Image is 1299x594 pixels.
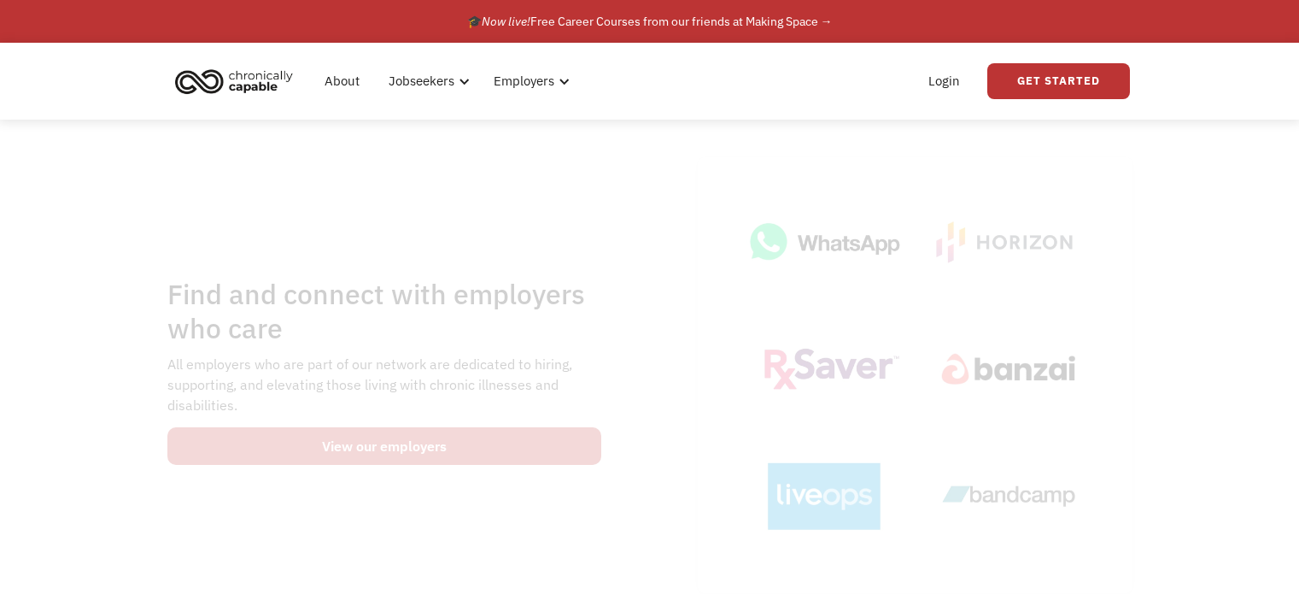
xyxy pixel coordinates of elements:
[494,71,554,91] div: Employers
[170,62,306,100] a: home
[170,62,298,100] img: Chronically Capable logo
[467,11,833,32] div: 🎓 Free Career Courses from our friends at Making Space →
[378,54,475,109] div: Jobseekers
[314,54,370,109] a: About
[389,71,454,91] div: Jobseekers
[167,277,602,345] h1: Find and connect with employers who care
[918,54,970,109] a: Login
[167,354,602,415] div: All employers who are part of our network are dedicated to hiring, supporting, and elevating thos...
[483,54,575,109] div: Employers
[167,427,602,465] a: View our employers
[987,63,1130,99] a: Get Started
[482,14,530,29] em: Now live!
